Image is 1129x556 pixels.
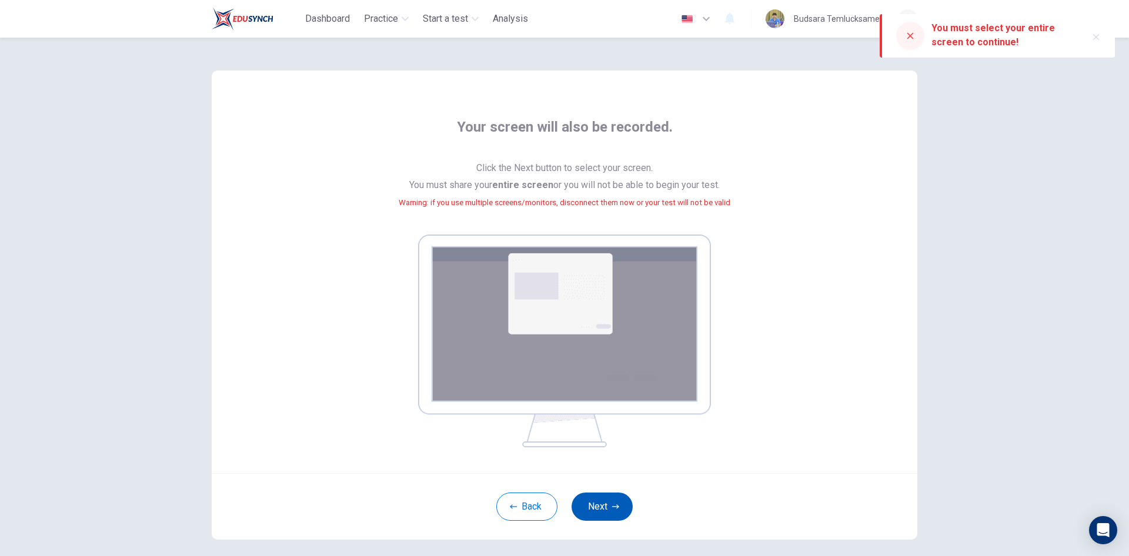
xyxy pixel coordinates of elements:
[794,12,884,26] div: Budsara Temlucksamee
[212,7,273,31] img: Train Test logo
[488,8,533,29] button: Analysis
[680,15,694,24] img: en
[457,118,673,150] span: Your screen will also be recorded.
[399,198,730,207] small: Warning: if you use multiple screens/monitors, disconnect them now or your test will not be valid
[418,8,483,29] button: Start a test
[212,7,300,31] a: Train Test logo
[931,21,1077,49] div: You must select your entire screen to continue!
[493,12,528,26] span: Analysis
[496,493,557,521] button: Back
[305,12,350,26] span: Dashboard
[492,179,553,190] b: entire screen
[766,9,784,28] img: Profile picture
[359,8,413,29] button: Practice
[364,12,398,26] span: Practice
[399,160,730,225] span: Click the Next button to select your screen. You must share your or you will not be able to begin...
[300,8,355,29] button: Dashboard
[1089,516,1117,544] div: Open Intercom Messenger
[572,493,633,521] button: Next
[423,12,468,26] span: Start a test
[418,235,711,447] img: screen share example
